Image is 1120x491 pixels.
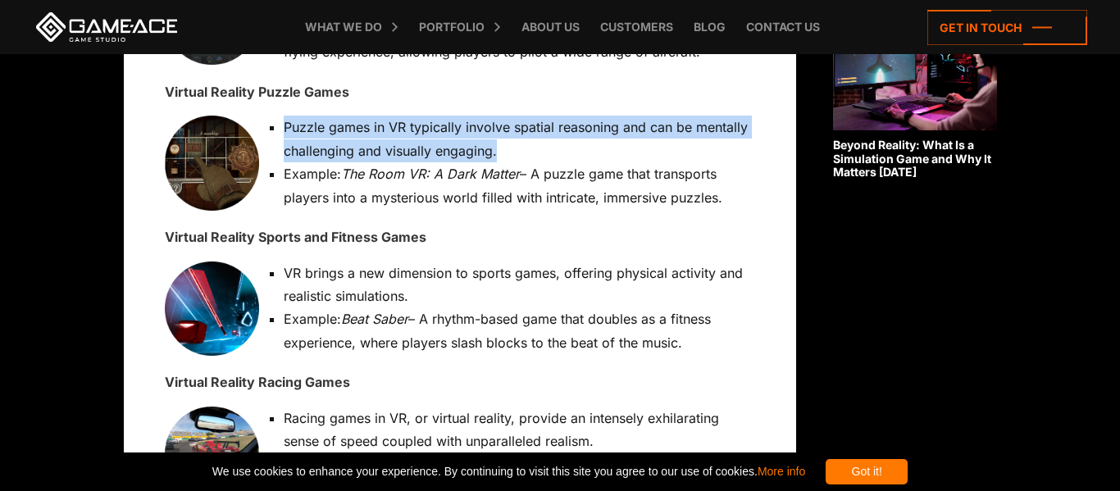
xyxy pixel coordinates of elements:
[212,459,805,484] span: We use cookies to enhance your experience. By continuing to visit this site you agree to our use ...
[165,261,259,356] img: Beat Saber
[165,116,259,210] img: The Room VR: A Dark Matter
[180,116,755,162] li: Puzzle games in VR typically involve spatial reasoning and can be mentally challenging and visual...
[165,80,755,103] p: Virtual Reality Puzzle Games
[758,465,805,478] a: More info
[826,459,908,484] div: Got it!
[927,10,1087,45] a: Get in touch
[341,166,520,182] em: The Room VR: A Dark Matter
[180,162,755,209] li: Example: – A puzzle game that transports players into a mysterious world filled with intricate, i...
[165,225,755,248] p: Virtual Reality Sports and Fitness Games
[180,307,755,354] li: Example: – A rhythm-based game that doubles as a fitness experience, where players slash blocks t...
[180,407,755,453] li: Racing games in VR, or virtual reality, provide an intensely exhilarating sense of speed coupled ...
[341,311,408,327] em: Beat Saber
[180,261,755,308] li: VR brings a new dimension to sports games, offering physical activity and realistic simulations.
[165,371,755,393] p: Virtual Reality Racing Games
